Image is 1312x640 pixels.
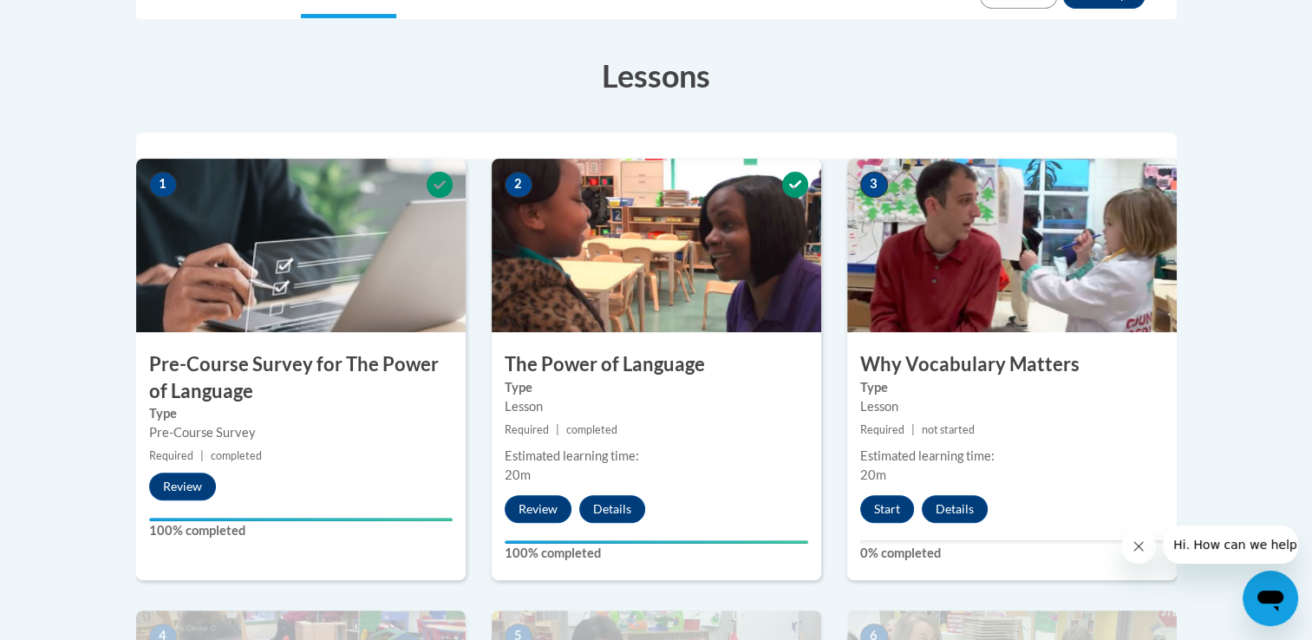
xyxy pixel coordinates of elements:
span: | [911,423,915,436]
button: Details [922,495,988,523]
iframe: Button to launch messaging window [1243,571,1298,626]
button: Review [505,495,571,523]
label: 100% completed [149,521,453,540]
span: | [556,423,559,436]
div: Estimated learning time: [505,447,808,466]
label: 100% completed [505,544,808,563]
span: Hi. How can we help? [10,12,140,26]
div: Estimated learning time: [860,447,1164,466]
span: completed [566,423,617,436]
label: Type [860,378,1164,397]
span: 20m [860,467,886,482]
span: completed [211,449,262,462]
div: Your progress [505,540,808,544]
label: Type [505,378,808,397]
span: Required [505,423,549,436]
label: Type [149,404,453,423]
h3: Lessons [136,54,1177,97]
button: Review [149,473,216,500]
button: Details [579,495,645,523]
h3: Why Vocabulary Matters [847,351,1177,378]
div: Lesson [505,397,808,416]
label: 0% completed [860,544,1164,563]
iframe: Message from company [1163,526,1298,564]
div: Pre-Course Survey [149,423,453,442]
span: | [200,449,204,462]
iframe: Close message [1121,529,1156,564]
span: 20m [505,467,531,482]
img: Course Image [847,159,1177,332]
div: Lesson [860,397,1164,416]
div: Your progress [149,518,453,521]
h3: The Power of Language [492,351,821,378]
h3: Pre-Course Survey for The Power of Language [136,351,466,405]
img: Course Image [492,159,821,332]
span: 2 [505,172,532,198]
span: Required [860,423,904,436]
button: Start [860,495,914,523]
span: 1 [149,172,177,198]
span: not started [922,423,975,436]
img: Course Image [136,159,466,332]
span: 3 [860,172,888,198]
span: Required [149,449,193,462]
